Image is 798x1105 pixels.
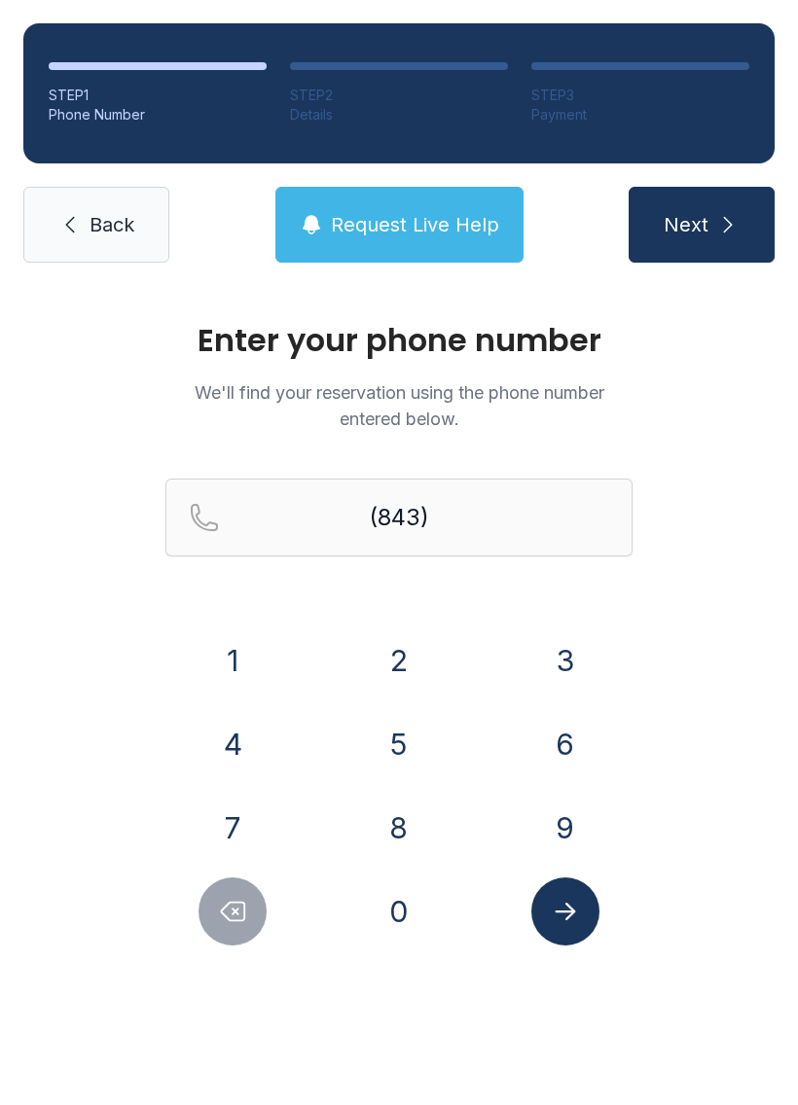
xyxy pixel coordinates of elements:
h1: Enter your phone number [165,325,633,356]
div: Payment [531,105,749,125]
button: 0 [365,877,433,945]
button: Submit lookup form [531,877,599,945]
div: STEP 1 [49,86,267,105]
button: 5 [365,710,433,778]
button: 9 [531,794,599,862]
span: Next [664,211,708,238]
div: Details [290,105,508,125]
div: Phone Number [49,105,267,125]
div: STEP 3 [531,86,749,105]
button: 7 [199,794,267,862]
button: 1 [199,626,267,695]
p: We'll find your reservation using the phone number entered below. [165,379,633,432]
span: Request Live Help [331,211,499,238]
button: 8 [365,794,433,862]
input: Reservation phone number [165,479,633,556]
button: 6 [531,710,599,778]
div: STEP 2 [290,86,508,105]
button: 3 [531,626,599,695]
button: 4 [199,710,267,778]
button: Delete number [199,877,267,945]
button: 2 [365,626,433,695]
span: Back [90,211,134,238]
